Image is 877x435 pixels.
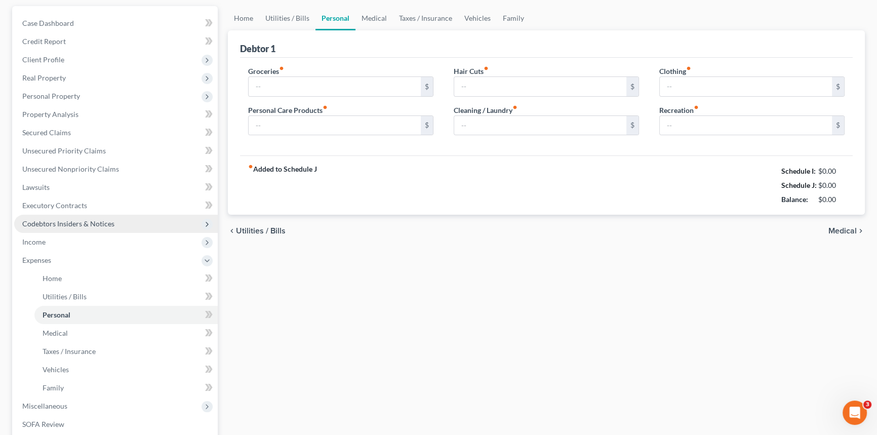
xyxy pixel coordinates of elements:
[315,6,355,30] a: Personal
[14,124,218,142] a: Secured Claims
[22,165,119,173] span: Unsecured Nonpriority Claims
[248,164,317,207] strong: Added to Schedule J
[14,160,218,178] a: Unsecured Nonpriority Claims
[240,43,275,55] div: Debtor 1
[454,66,489,76] label: Hair Cuts
[236,227,286,235] span: Utilities / Bills
[832,116,844,135] div: $
[454,116,626,135] input: --
[857,227,865,235] i: chevron_right
[22,19,74,27] span: Case Dashboard
[454,77,626,96] input: --
[22,420,64,428] span: SOFA Review
[43,310,70,319] span: Personal
[454,105,517,115] label: Cleaning / Laundry
[228,227,236,235] i: chevron_left
[393,6,458,30] a: Taxes / Insurance
[22,128,71,137] span: Secured Claims
[22,110,78,118] span: Property Analysis
[22,37,66,46] span: Credit Report
[355,6,393,30] a: Medical
[626,116,639,135] div: $
[22,201,87,210] span: Executory Contracts
[863,401,871,409] span: 3
[14,14,218,32] a: Case Dashboard
[659,66,691,76] label: Clothing
[659,105,699,115] label: Recreation
[818,166,845,176] div: $0.00
[828,227,865,235] button: Medical chevron_right
[660,77,832,96] input: --
[781,167,816,175] strong: Schedule I:
[14,32,218,51] a: Credit Report
[34,306,218,324] a: Personal
[22,238,46,246] span: Income
[34,269,218,288] a: Home
[323,105,328,110] i: fiber_manual_record
[22,92,80,100] span: Personal Property
[484,66,489,71] i: fiber_manual_record
[694,105,699,110] i: fiber_manual_record
[43,383,64,392] span: Family
[34,324,218,342] a: Medical
[781,195,808,204] strong: Balance:
[22,55,64,64] span: Client Profile
[660,116,832,135] input: --
[626,77,639,96] div: $
[279,66,284,71] i: fiber_manual_record
[248,66,284,76] label: Groceries
[497,6,530,30] a: Family
[686,66,691,71] i: fiber_manual_record
[34,379,218,397] a: Family
[43,365,69,374] span: Vehicles
[34,361,218,379] a: Vehicles
[228,227,286,235] button: chevron_left Utilities / Bills
[248,105,328,115] label: Personal Care Products
[22,256,51,264] span: Expenses
[248,164,253,169] i: fiber_manual_record
[22,73,66,82] span: Real Property
[512,105,517,110] i: fiber_manual_record
[14,105,218,124] a: Property Analysis
[22,146,106,155] span: Unsecured Priority Claims
[22,402,67,410] span: Miscellaneous
[249,116,421,135] input: --
[843,401,867,425] iframe: Intercom live chat
[14,178,218,196] a: Lawsuits
[228,6,259,30] a: Home
[43,329,68,337] span: Medical
[43,347,96,355] span: Taxes / Insurance
[818,180,845,190] div: $0.00
[22,219,114,228] span: Codebtors Insiders & Notices
[22,183,50,191] span: Lawsuits
[249,77,421,96] input: --
[421,116,433,135] div: $
[14,142,218,160] a: Unsecured Priority Claims
[828,227,857,235] span: Medical
[818,194,845,205] div: $0.00
[781,181,817,189] strong: Schedule J:
[14,415,218,433] a: SOFA Review
[421,77,433,96] div: $
[14,196,218,215] a: Executory Contracts
[259,6,315,30] a: Utilities / Bills
[458,6,497,30] a: Vehicles
[832,77,844,96] div: $
[34,288,218,306] a: Utilities / Bills
[34,342,218,361] a: Taxes / Insurance
[43,274,62,283] span: Home
[43,292,87,301] span: Utilities / Bills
